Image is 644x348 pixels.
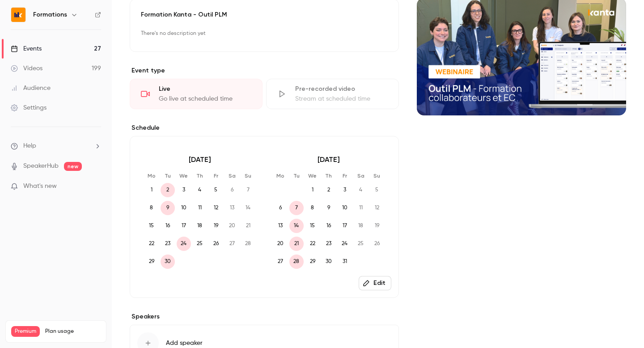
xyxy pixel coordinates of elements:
[289,201,304,215] span: 7
[141,26,388,41] p: There's no description yet
[209,201,223,215] span: 12
[241,183,255,197] span: 7
[225,201,239,215] span: 13
[322,201,336,215] span: 9
[305,172,320,179] p: We
[144,219,159,233] span: 15
[370,183,384,197] span: 5
[161,237,175,251] span: 23
[141,10,388,19] p: Formation Kanta - Outil PLM
[11,8,25,22] img: Formations
[354,237,368,251] span: 25
[241,201,255,215] span: 14
[225,183,239,197] span: 6
[64,162,82,171] span: new
[144,154,255,165] p: [DATE]
[130,312,399,321] label: Speakers
[193,237,207,251] span: 25
[241,219,255,233] span: 21
[266,79,399,109] div: Pre-recorded videoStream at scheduled time
[338,219,352,233] span: 17
[23,141,36,151] span: Help
[370,219,384,233] span: 19
[370,201,384,215] span: 12
[322,219,336,233] span: 16
[354,172,368,179] p: Sa
[177,237,191,251] span: 24
[273,154,384,165] p: [DATE]
[209,183,223,197] span: 5
[273,237,288,251] span: 20
[370,172,384,179] p: Su
[11,84,51,93] div: Audience
[241,237,255,251] span: 28
[177,172,191,179] p: We
[144,172,159,179] p: Mo
[144,201,159,215] span: 8
[11,64,42,73] div: Videos
[289,237,304,251] span: 21
[177,219,191,233] span: 17
[289,219,304,233] span: 14
[193,201,207,215] span: 11
[370,237,384,251] span: 26
[338,255,352,269] span: 31
[177,183,191,197] span: 3
[359,276,391,290] button: Edit
[338,172,352,179] p: Fr
[225,237,239,251] span: 27
[23,161,59,171] a: SpeakerHub
[338,237,352,251] span: 24
[289,172,304,179] p: Tu
[338,183,352,197] span: 3
[241,172,255,179] p: Su
[354,183,368,197] span: 4
[322,255,336,269] span: 30
[322,237,336,251] span: 23
[23,182,57,191] span: What's new
[305,201,320,215] span: 8
[161,201,175,215] span: 9
[144,183,159,197] span: 1
[11,326,40,337] span: Premium
[209,219,223,233] span: 19
[289,255,304,269] span: 28
[144,237,159,251] span: 22
[159,85,251,93] div: Live
[11,103,47,112] div: Settings
[354,201,368,215] span: 11
[193,219,207,233] span: 18
[166,339,203,348] span: Add speaker
[273,219,288,233] span: 13
[305,219,320,233] span: 15
[209,172,223,179] p: Fr
[193,172,207,179] p: Th
[177,201,191,215] span: 10
[295,94,388,103] div: Stream at scheduled time
[130,123,399,132] p: Schedule
[322,172,336,179] p: Th
[209,237,223,251] span: 26
[11,44,42,53] div: Events
[130,66,399,75] p: Event type
[161,219,175,233] span: 16
[90,182,101,191] iframe: Noticeable Trigger
[305,183,320,197] span: 1
[295,85,388,93] div: Pre-recorded video
[322,183,336,197] span: 2
[273,201,288,215] span: 6
[161,183,175,197] span: 2
[11,141,101,151] li: help-dropdown-opener
[305,255,320,269] span: 29
[354,219,368,233] span: 18
[193,183,207,197] span: 4
[161,172,175,179] p: Tu
[225,219,239,233] span: 20
[144,255,159,269] span: 29
[273,255,288,269] span: 27
[338,201,352,215] span: 10
[33,10,67,19] h6: Formations
[161,255,175,269] span: 30
[45,328,101,335] span: Plan usage
[225,172,239,179] p: Sa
